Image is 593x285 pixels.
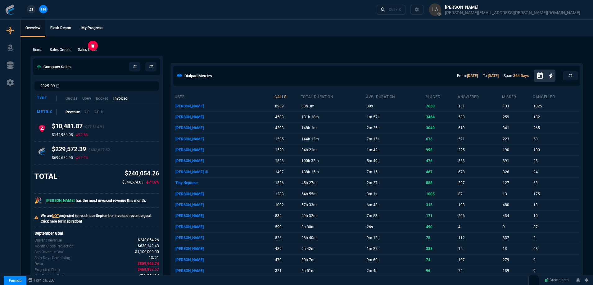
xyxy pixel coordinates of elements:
p: 30h 7m [301,256,365,264]
span: NOT [52,214,59,218]
p: Booked [96,96,108,101]
p: 1595 [275,135,299,143]
p: 96 [426,266,456,275]
span: $27,514.91 [85,125,104,129]
p: 5h 51m [301,266,365,275]
p: 45h 27m [301,179,365,187]
p: has the most invoiced revenue this month. [46,198,146,203]
p: 13 [503,190,532,198]
div: Metric [37,109,57,115]
p: 279 [503,256,532,264]
p: 3m 1s [367,190,424,198]
p: 131h 18m [301,113,365,121]
h3: TOTAL [34,172,57,181]
p: [PERSON_NAME] [175,201,273,209]
button: Open calendar [536,71,549,80]
p: 225 [458,146,501,154]
p: 998 [426,146,456,154]
p: 678 [458,168,501,176]
p: [PERSON_NAME] [175,233,273,242]
a: msbcCompanyName [26,278,57,283]
span: FN [41,7,46,12]
p: 28h 40m [301,233,365,242]
p: 127 [503,179,532,187]
span: ZT [29,7,34,12]
h4: $229,572.39 [52,145,110,155]
p: spec.value [132,267,159,273]
p: 34h 21m [301,146,365,154]
p: 74 [426,256,456,264]
a: Flash Report [45,20,76,37]
p: $844,674.03 [122,179,143,185]
p: 92.8% [75,132,88,137]
p: 9h 42m [301,244,365,253]
p: 🎉 [34,196,41,205]
p: 9 [533,256,578,264]
p: 39s [367,102,424,111]
p: 112 [458,233,501,242]
p: 223 [503,135,532,143]
p: Span: [504,73,529,79]
p: 138h 15m [301,168,365,176]
p: 13 [503,244,532,253]
p: [PERSON_NAME] [175,102,273,111]
p: 619 [458,124,501,132]
span: $602,627.52 [88,148,110,152]
p: 480 [503,201,532,209]
a: [DATE] [488,74,499,78]
p: 590 [275,223,299,231]
p: 1m 27s [367,244,424,253]
p: 563 [458,156,501,165]
a: Overview [20,20,45,37]
p: 139 [503,266,532,275]
p: 54h 55m [301,190,365,198]
p: We are projected to reach our September invoiced revenue goal. Click here for inspiration! [41,213,159,224]
p: 1326 [275,179,299,187]
p: 2 [533,233,578,242]
p: 100h 32m [301,156,365,165]
p: 148h 1m [301,124,365,132]
p: 1m 57s [367,113,424,121]
p: 1m 42s [367,146,424,154]
p: [PERSON_NAME] [175,146,273,154]
a: 364 Days [513,74,529,78]
span: Company Revenue Goal for Sep. [135,249,159,255]
p: 68 [533,244,578,253]
p: 206 [458,211,501,220]
p: Delta divided by the remaining ship days. [34,273,65,278]
p: 1523 [275,156,299,165]
p: 321 [275,266,299,275]
p: 63 [533,179,578,187]
a: My Progress [76,20,107,37]
p: 133 [503,102,532,111]
p: 834 [275,211,299,220]
p: 1005 [426,190,456,198]
p: spec.value [134,273,159,278]
p: From: [457,73,478,79]
p: Revenue for Sep. [34,237,62,243]
p: 87 [533,223,578,231]
p: $240,054.26 [122,169,159,178]
p: 4503 [275,113,299,121]
p: 4 [458,223,501,231]
p: [PERSON_NAME] [175,190,273,198]
p: 9 [533,266,578,275]
p: 2m 4s [367,266,424,275]
p: 144h 13m [301,135,365,143]
p: 49h 32m [301,211,365,220]
p: $144,984.08 [52,132,73,137]
p: 7650 [426,102,456,111]
p: 1497 [275,168,299,176]
p: [PERSON_NAME] [175,266,273,275]
span: Uses current month's data to project the month's close. [138,243,159,249]
h6: September Goal [34,231,159,236]
p: spec.value [132,261,159,267]
p: 57h 33m [301,201,365,209]
p: To: [483,73,499,79]
p: 467 [426,168,456,176]
p: 171 [426,211,456,220]
p: Company Revenue Goal for Sep. [34,249,64,255]
p: 182 [533,113,578,121]
p: 2m 26s [367,124,424,132]
p: [PERSON_NAME] [175,113,273,121]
